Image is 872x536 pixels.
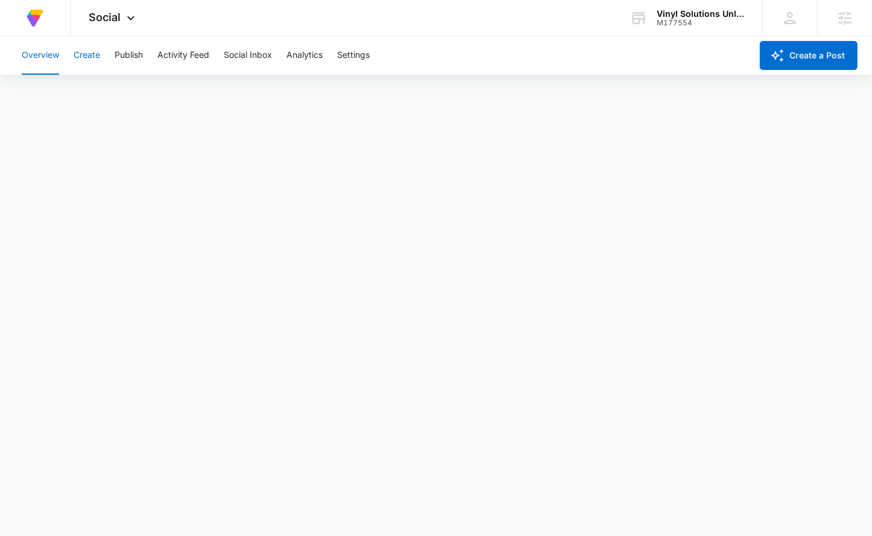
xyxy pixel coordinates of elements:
button: Social Inbox [224,36,272,75]
div: account id [657,19,745,27]
span: Social [89,11,121,24]
div: account name [657,9,745,19]
button: Create a Post [760,41,858,70]
img: Volusion [24,7,46,29]
button: Activity Feed [157,36,209,75]
button: Publish [115,36,143,75]
button: Overview [22,36,59,75]
button: Analytics [286,36,323,75]
button: Create [74,36,100,75]
button: Settings [337,36,370,75]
